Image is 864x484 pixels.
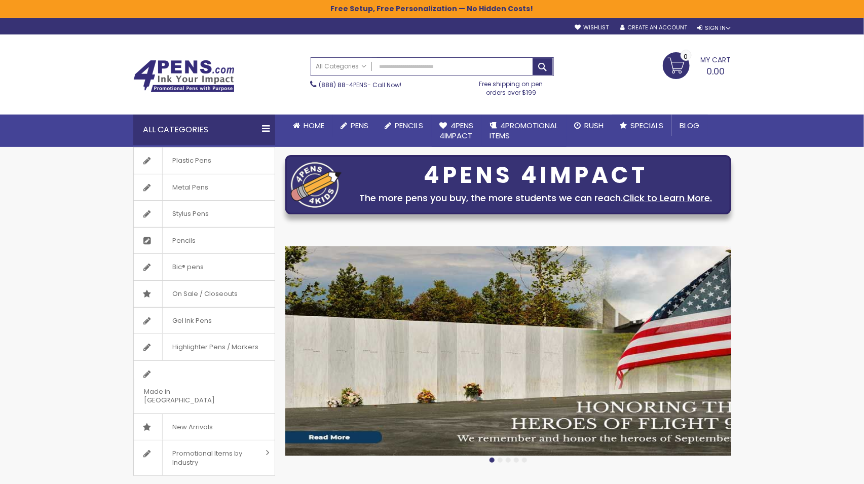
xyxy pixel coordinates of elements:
[311,58,372,75] a: All Categories
[134,361,275,414] a: Made in [GEOGRAPHIC_DATA]
[612,115,672,137] a: Specials
[162,308,222,334] span: Gel Ink Pens
[134,201,275,227] a: Stylus Pens
[567,115,612,137] a: Rush
[377,115,432,137] a: Pencils
[134,174,275,201] a: Metal Pens
[707,65,725,78] span: 0.00
[134,281,275,307] a: On Sale / Closeouts
[134,228,275,254] a: Pencils
[162,414,223,440] span: New Arrivals
[285,115,333,137] a: Home
[482,115,567,147] a: 4PROMOTIONALITEMS
[395,120,424,131] span: Pencils
[162,201,219,227] span: Stylus Pens
[490,120,558,141] span: 4PROMOTIONAL ITEMS
[347,191,726,205] div: The more pens you buy, the more students we can reach.
[575,24,609,31] a: Wishlist
[440,120,474,141] span: 4Pens 4impact
[316,62,367,70] span: All Categories
[304,120,325,131] span: Home
[162,174,219,201] span: Metal Pens
[469,76,554,96] div: Free shipping on pen orders over $199
[162,440,262,475] span: Promotional Items by Industry
[585,120,604,131] span: Rush
[162,147,222,174] span: Plastic Pens
[134,379,249,414] span: Made in [GEOGRAPHIC_DATA]
[134,334,275,360] a: Highlighter Pens / Markers
[684,52,688,61] span: 0
[672,115,708,137] a: Blog
[133,115,275,145] div: All Categories
[162,254,214,280] span: Bic® pens
[620,24,687,31] a: Create an Account
[351,120,369,131] span: Pens
[347,165,726,186] div: 4PENS 4IMPACT
[319,81,402,89] span: - Call Now!
[333,115,377,137] a: Pens
[162,228,206,254] span: Pencils
[680,120,700,131] span: Blog
[134,147,275,174] a: Plastic Pens
[134,440,275,475] a: Promotional Items by Industry
[134,254,275,280] a: Bic® pens
[162,281,248,307] span: On Sale / Closeouts
[319,81,368,89] a: (888) 88-4PENS
[162,334,269,360] span: Highlighter Pens / Markers
[697,24,731,32] div: Sign In
[631,120,664,131] span: Specials
[291,162,342,208] img: four_pen_logo.png
[133,60,235,92] img: 4Pens Custom Pens and Promotional Products
[663,52,731,78] a: 0.00 0
[623,192,712,204] a: Click to Learn More.
[134,308,275,334] a: Gel Ink Pens
[432,115,482,147] a: 4Pens4impact
[134,414,275,440] a: New Arrivals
